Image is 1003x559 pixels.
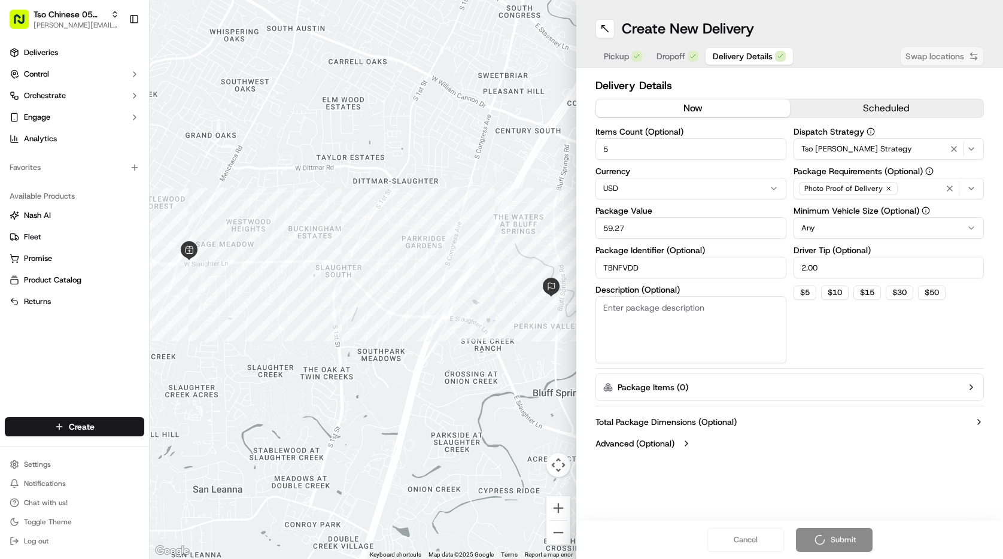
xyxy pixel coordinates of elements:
[804,184,883,193] span: Photo Proof of Delivery
[595,206,786,215] label: Package Value
[5,249,144,268] button: Promise
[546,521,570,545] button: Zoom out
[595,285,786,294] label: Description (Optional)
[24,47,58,58] span: Deliveries
[713,50,773,62] span: Delivery Details
[501,551,518,558] a: Terms (opens in new tab)
[370,551,421,559] button: Keyboard shortcuts
[24,210,51,221] span: Nash AI
[24,498,68,508] span: Chat with us!
[595,246,786,254] label: Package Identifier (Optional)
[790,99,984,117] button: scheduled
[546,496,570,520] button: Zoom in
[24,232,41,242] span: Fleet
[119,203,145,212] span: Pylon
[5,456,144,473] button: Settings
[5,514,144,530] button: Toggle Theme
[5,227,144,247] button: Fleet
[24,133,57,144] span: Analytics
[618,381,688,393] label: Package Items ( 0 )
[5,158,144,177] div: Favorites
[96,169,197,190] a: 💻API Documentation
[10,210,139,221] a: Nash AI
[595,127,786,136] label: Items Count (Optional)
[24,479,66,488] span: Notifications
[794,127,984,136] label: Dispatch Strategy
[595,373,984,401] button: Package Items (0)
[5,86,144,105] button: Orchestrate
[5,494,144,511] button: Chat with us!
[24,275,81,285] span: Product Catalog
[595,257,786,278] input: Enter package identifier
[595,416,984,428] button: Total Package Dimensions (Optional)
[656,50,685,62] span: Dropoff
[34,20,119,30] button: [PERSON_NAME][EMAIL_ADDRESS][DOMAIN_NAME]
[24,90,66,101] span: Orchestrate
[24,536,48,546] span: Log out
[922,206,930,215] button: Minimum Vehicle Size (Optional)
[41,114,196,126] div: Start new chat
[867,127,875,136] button: Dispatch Strategy
[925,167,934,175] button: Package Requirements (Optional)
[84,202,145,212] a: Powered byPylon
[5,271,144,290] button: Product Catalog
[5,5,124,34] button: Tso Chinese 05 [PERSON_NAME][PERSON_NAME][EMAIL_ADDRESS][DOMAIN_NAME]
[153,543,192,559] img: Google
[5,417,144,436] button: Create
[24,69,49,80] span: Control
[595,416,737,428] label: Total Package Dimensions (Optional)
[5,533,144,549] button: Log out
[41,126,151,136] div: We're available if you need us!
[801,144,912,154] span: Tso [PERSON_NAME] Strategy
[12,12,36,36] img: Nash
[595,217,786,239] input: Enter package value
[794,246,984,254] label: Driver Tip (Optional)
[12,175,22,184] div: 📗
[7,169,96,190] a: 📗Knowledge Base
[10,296,139,307] a: Returns
[5,65,144,84] button: Control
[153,543,192,559] a: Open this area in Google Maps (opens a new window)
[794,167,984,175] label: Package Requirements (Optional)
[428,551,494,558] span: Map data ©2025 Google
[622,19,754,38] h1: Create New Delivery
[10,232,139,242] a: Fleet
[5,129,144,148] a: Analytics
[595,167,786,175] label: Currency
[5,43,144,62] a: Deliveries
[203,118,218,132] button: Start new chat
[24,112,50,123] span: Engage
[10,253,139,264] a: Promise
[596,99,790,117] button: now
[853,285,881,300] button: $15
[525,551,573,558] a: Report a map error
[5,206,144,225] button: Nash AI
[794,206,984,215] label: Minimum Vehicle Size (Optional)
[918,285,946,300] button: $50
[24,174,92,186] span: Knowledge Base
[604,50,629,62] span: Pickup
[69,421,95,433] span: Create
[5,108,144,127] button: Engage
[34,8,106,20] button: Tso Chinese 05 [PERSON_NAME]
[12,114,34,136] img: 1736555255976-a54dd68f-1ca7-489b-9aae-adbdc363a1c4
[546,453,570,477] button: Map camera controls
[31,77,215,90] input: Got a question? Start typing here...
[113,174,192,186] span: API Documentation
[794,178,984,199] button: Photo Proof of Delivery
[24,253,52,264] span: Promise
[595,138,786,160] input: Enter number of items
[5,292,144,311] button: Returns
[821,285,849,300] button: $10
[595,438,674,449] label: Advanced (Optional)
[24,460,51,469] span: Settings
[12,48,218,67] p: Welcome 👋
[5,475,144,492] button: Notifications
[595,77,984,94] h2: Delivery Details
[886,285,913,300] button: $30
[5,187,144,206] div: Available Products
[101,175,111,184] div: 💻
[794,138,984,160] button: Tso [PERSON_NAME] Strategy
